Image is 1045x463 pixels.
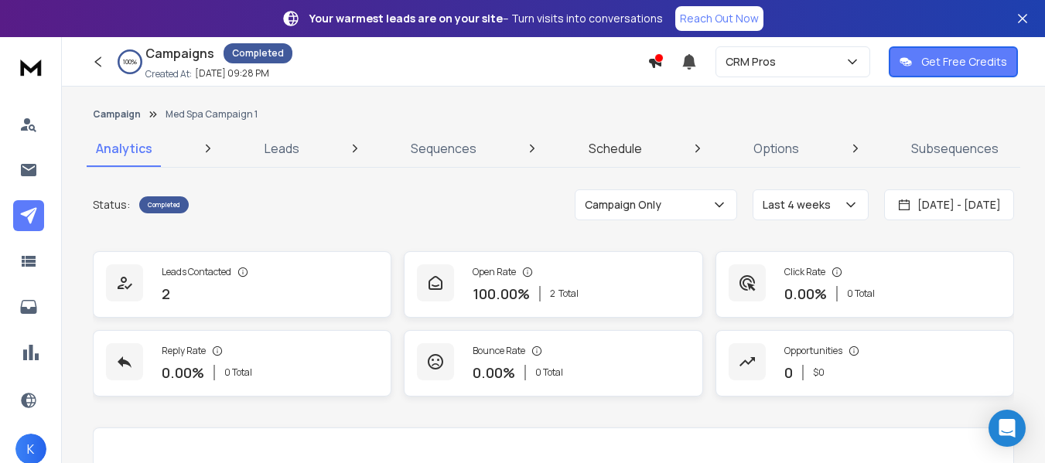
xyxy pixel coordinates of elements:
span: 2 [550,288,555,300]
p: Subsequences [911,139,999,158]
p: 0.00 % [162,362,204,383]
p: Last 4 weeks [763,197,837,213]
p: Leads [265,139,299,158]
a: Opportunities0$0 [715,330,1014,397]
a: Schedule [579,130,651,167]
p: Sequences [411,139,476,158]
a: Leads [255,130,309,167]
button: Get Free Credits [889,46,1018,77]
a: Click Rate0.00%0 Total [715,251,1014,318]
a: Reach Out Now [675,6,763,31]
p: Opportunities [784,345,842,357]
p: [DATE] 09:28 PM [195,67,269,80]
a: Bounce Rate0.00%0 Total [404,330,702,397]
p: 2 [162,283,170,305]
a: Open Rate100.00%2Total [404,251,702,318]
p: 0 [784,362,793,383]
p: 0 Total [535,366,563,379]
p: $ 0 [813,366,825,379]
p: Get Free Credits [921,54,1007,70]
a: Subsequences [902,130,1008,167]
h1: Campaigns [145,44,214,63]
a: Options [744,130,808,167]
p: 100.00 % [473,283,530,305]
p: Options [753,139,799,158]
a: Sequences [401,130,486,167]
div: Completed [139,196,189,213]
a: Analytics [87,130,162,167]
p: Reach Out Now [680,11,759,26]
p: Click Rate [784,266,825,278]
p: Bounce Rate [473,345,525,357]
p: Created At: [145,68,192,80]
p: Status: [93,197,130,213]
div: Open Intercom Messenger [989,410,1026,447]
p: CRM Pros [726,54,782,70]
p: 0 Total [224,366,252,379]
p: Schedule [589,139,642,158]
p: Open Rate [473,266,516,278]
p: Leads Contacted [162,266,231,278]
a: Reply Rate0.00%0 Total [93,330,391,397]
p: 0.00 % [473,362,515,383]
p: 0.00 % [784,283,827,305]
p: 100 % [123,57,137,66]
p: 0 Total [847,288,875,300]
img: logo [15,53,46,81]
button: [DATE] - [DATE] [884,189,1014,220]
p: Med Spa Campaign 1 [166,108,258,121]
p: – Turn visits into conversations [309,11,663,26]
p: Reply Rate [162,345,206,357]
p: Analytics [96,139,152,158]
div: Completed [224,43,292,63]
button: Campaign [93,108,141,121]
p: Campaign Only [585,197,668,213]
span: Total [558,288,579,300]
a: Leads Contacted2 [93,251,391,318]
strong: Your warmest leads are on your site [309,11,503,26]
